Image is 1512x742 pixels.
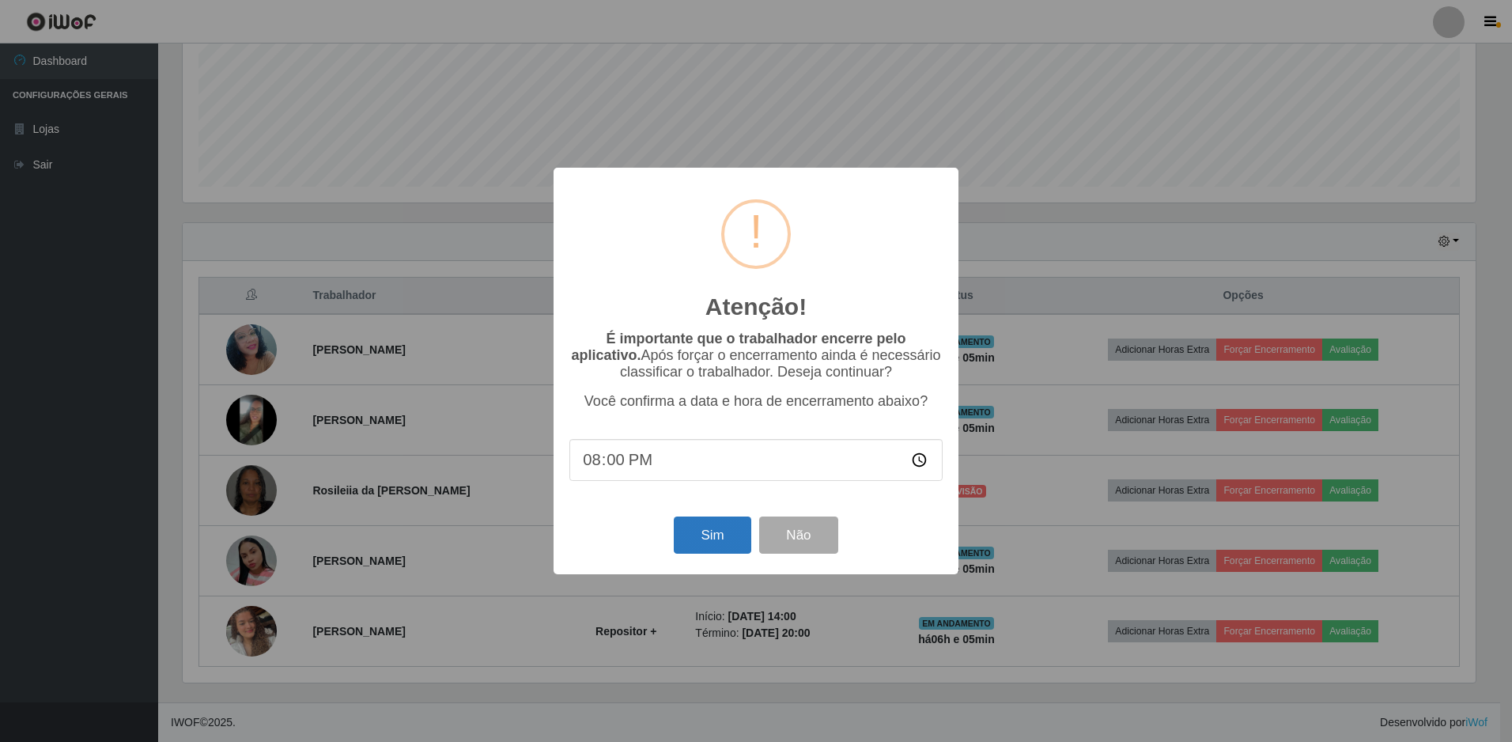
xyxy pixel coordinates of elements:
button: Sim [674,517,750,554]
button: Não [759,517,837,554]
p: Você confirma a data e hora de encerramento abaixo? [569,393,943,410]
b: É importante que o trabalhador encerre pelo aplicativo. [571,331,905,363]
h2: Atenção! [705,293,807,321]
p: Após forçar o encerramento ainda é necessário classificar o trabalhador. Deseja continuar? [569,331,943,380]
